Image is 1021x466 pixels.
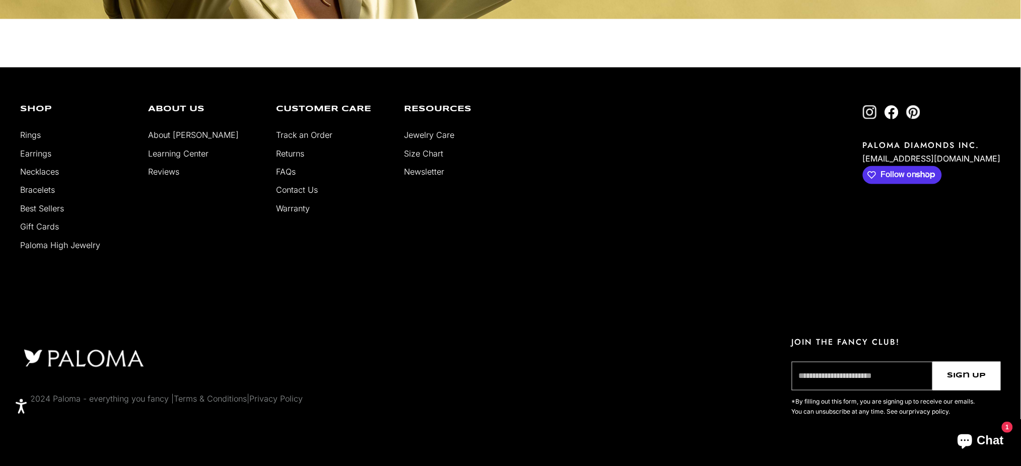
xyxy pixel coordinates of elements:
[909,408,950,416] a: privacy policy.
[20,393,303,406] p: © 2024 Paloma - everything you fancy | |
[20,203,64,213] a: Best Sellers
[792,336,1001,348] p: JOIN THE FANCY CLUB!
[148,105,261,113] p: About Us
[863,151,1001,166] p: [EMAIL_ADDRESS][DOMAIN_NAME]
[20,105,133,113] p: Shop
[404,148,443,159] a: Size Chart
[20,130,41,140] a: Rings
[906,105,920,119] a: Follow on Pinterest
[174,394,247,404] a: Terms & Conditions
[404,105,517,113] p: Resources
[933,362,1001,391] button: Sign Up
[276,203,310,213] a: Warranty
[792,397,978,417] p: *By filling out this form, you are signing up to receive our emails. You can unsubscribe at any t...
[276,185,318,195] a: Contact Us
[20,167,59,177] a: Necklaces
[948,425,1013,458] inbox-online-store-chat: Shopify online store chat
[276,130,332,140] a: Track an Order
[20,148,51,159] a: Earrings
[20,240,100,250] a: Paloma High Jewelry
[884,105,899,119] a: Follow on Facebook
[863,139,1001,151] p: PALOMA DIAMONDS INC.
[276,105,389,113] p: Customer Care
[404,167,444,177] a: Newsletter
[863,105,877,119] a: Follow on Instagram
[249,394,303,404] a: Privacy Policy
[148,130,239,140] a: About [PERSON_NAME]
[20,185,55,195] a: Bracelets
[20,347,147,369] img: footer logo
[276,167,296,177] a: FAQs
[20,221,59,231] a: Gift Cards
[404,130,454,140] a: Jewelry Care
[148,167,179,177] a: Reviews
[276,148,304,159] a: Returns
[947,370,986,382] span: Sign Up
[148,148,209,159] a: Learning Center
